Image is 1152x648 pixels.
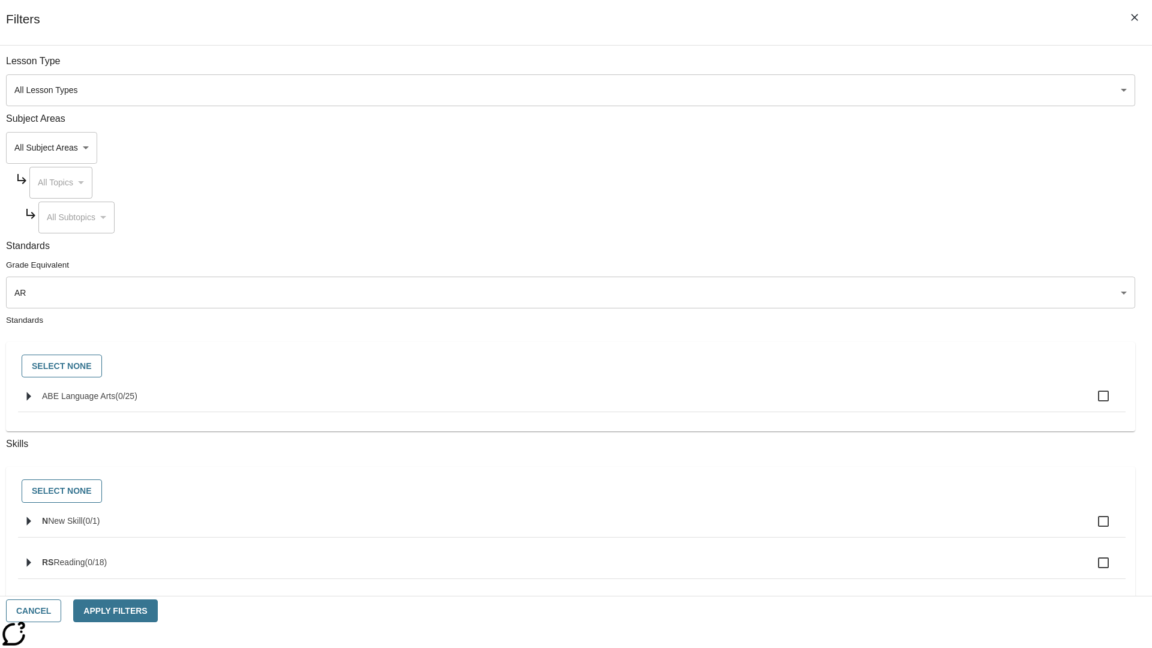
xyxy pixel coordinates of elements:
[6,12,40,45] h1: Filters
[42,516,48,526] span: N
[53,557,85,567] span: Reading
[16,352,1126,381] div: Select standards
[42,391,115,401] span: ABE Language Arts
[16,476,1126,506] div: Select skills
[18,380,1126,422] ul: Select standards
[18,506,1126,630] ul: Select skills
[6,437,1135,451] p: Skills
[6,277,1135,308] div: Select a Grade Equivalent
[115,391,137,401] span: 0 standards selected/25 standards in group
[42,557,53,567] span: RS
[73,599,157,623] button: Apply Filters
[6,239,1135,253] p: Standards
[85,557,107,567] span: 0 skills selected/18 skills in group
[6,599,61,623] button: Cancel
[6,314,1135,326] p: Standards
[6,74,1135,106] div: Select a lesson type
[48,516,83,526] span: New Skill
[29,167,92,199] div: Select a Subject Area
[6,259,1135,271] p: Grade Equivalent
[22,479,102,503] button: Select None
[83,516,100,526] span: 0 skills selected/1 skills in group
[1122,5,1147,30] button: Close Filters side menu
[38,202,115,233] div: Select a Subject Area
[6,112,1135,126] p: Subject Areas
[22,355,102,378] button: Select None
[6,55,1135,68] p: Lesson Type
[6,132,97,164] div: Select a Subject Area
